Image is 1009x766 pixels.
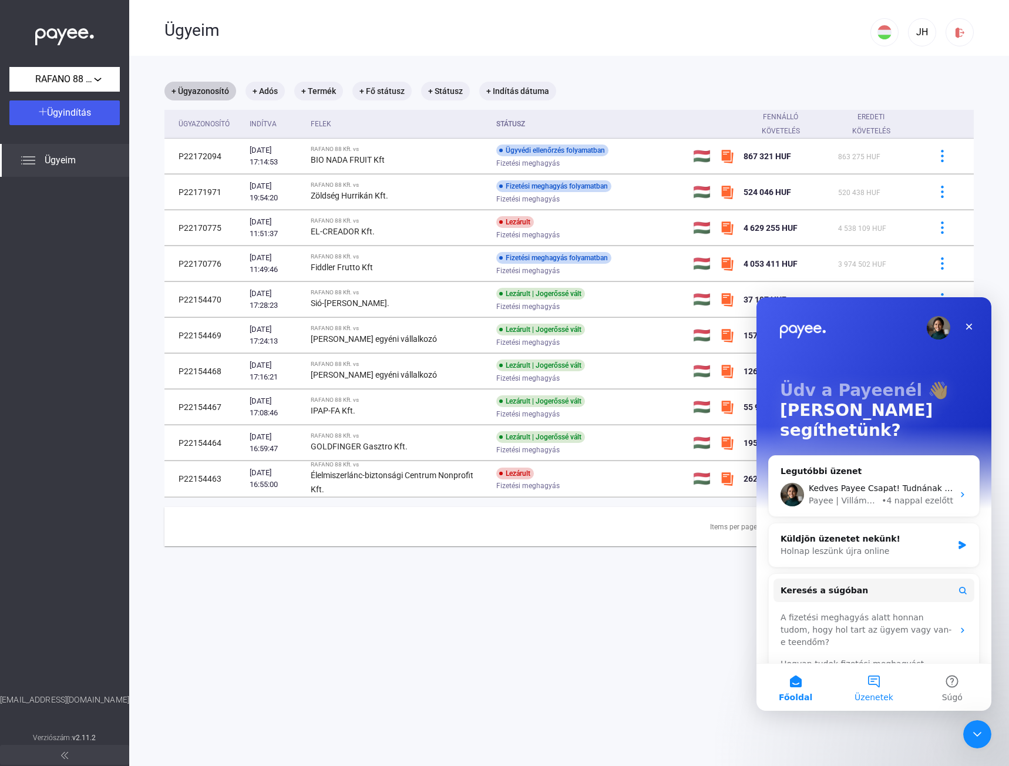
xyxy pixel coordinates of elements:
[496,192,560,206] span: Fizetési meghagyás
[496,335,560,350] span: Fizetési meghagyás
[496,324,585,335] div: Lezárult | Jogerőssé vált
[688,174,715,210] td: 🇭🇺
[24,236,196,248] div: Küldjön üzenetet nekünk!
[311,117,331,131] div: Felek
[164,425,245,461] td: P22154464
[39,107,47,116] img: plus-white.svg
[421,82,470,100] mat-chip: + Státusz
[250,431,301,455] div: [DATE] 16:59:47
[9,67,120,92] button: RAFANO 88 Kft.
[35,22,94,46] img: white-payee-white-dot.svg
[936,150,949,162] img: more-blue
[311,146,487,153] div: RAFANO 88 Kft. vs
[744,474,791,483] span: 262 272 HUF
[311,334,437,344] strong: [PERSON_NAME] egyéni vállalkozó
[688,318,715,353] td: 🇭🇺
[24,361,197,385] div: Hogyan tudok fizetési meghagyást indítani a [DOMAIN_NAME] fiókomból?
[179,117,230,131] div: Ügyazonosító
[710,520,759,534] div: Items per page:
[164,210,245,246] td: P22170775
[24,287,112,300] span: Keresés a súgóban
[744,152,791,161] span: 867 321 HUF
[870,18,899,46] button: HU
[250,145,301,168] div: [DATE] 17:14:53
[311,406,355,415] strong: IPAP-FA Kft.
[688,139,715,174] td: 🇭🇺
[496,468,534,479] div: Lezárult
[311,325,487,332] div: RAFANO 88 Kft. vs
[496,216,534,228] div: Lezárult
[720,472,734,486] img: szamlazzhu-mini
[17,281,218,305] button: Keresés a súgóban
[311,263,373,272] strong: Fiddler Frutto Kft
[164,139,245,174] td: P22172094
[720,436,734,450] img: szamlazzhu-mini
[12,226,223,270] div: Küldjön üzenetet nekünk!Holnap leszünk újra online
[164,461,245,497] td: P22154463
[720,257,734,271] img: szamlazzhu-mini
[202,19,223,40] div: Bezárás
[744,295,786,304] span: 37 197 HUF
[311,217,487,224] div: RAFANO 88 Kft. vs
[311,289,487,296] div: RAFANO 88 Kft. vs
[912,25,932,39] div: JH
[496,252,611,264] div: Fizetési meghagyás folyamatban
[311,191,388,200] strong: Zöldség Hurrikán Kft.
[936,257,949,270] img: more-blue
[164,82,236,100] mat-chip: + Ügyazonosító
[245,82,285,100] mat-chip: + Adós
[250,117,301,131] div: Indítva
[311,471,473,494] strong: Élelmiszerlánc-biztonsági Centrum Nonprofit Kft.
[930,180,954,204] button: more-blue
[24,248,196,260] div: Holnap leszünk újra online
[17,310,218,356] div: A fizetési meghagyás alatt honnan tudom, hogy hol tart az ügyem vagy van-e teendőm?
[311,182,487,189] div: RAFANO 88 Kft. vs
[496,288,585,300] div: Lezárult | Jogerőssé vált
[954,26,966,39] img: logout-red
[744,259,798,268] span: 4 053 411 HUF
[838,110,915,138] div: Eredeti követelés
[688,354,715,389] td: 🇭🇺
[311,432,487,439] div: RAFANO 88 Kft. vs
[186,396,206,404] span: Súgó
[688,246,715,281] td: 🇭🇺
[47,107,91,118] span: Ügyindítás
[936,221,949,234] img: more-blue
[908,18,936,46] button: JH
[9,100,120,125] button: Ügyindítás
[496,443,560,457] span: Fizetési meghagyás
[496,407,560,421] span: Fizetési meghagyás
[838,110,904,138] div: Eredeti követelés
[250,467,301,490] div: [DATE] 16:55:00
[720,293,734,307] img: szamlazzhu-mini
[496,431,585,443] div: Lezárult | Jogerőssé vált
[756,297,991,711] iframe: Intercom live chat
[311,397,487,404] div: RAFANO 88 Kft. vs
[688,389,715,425] td: 🇭🇺
[250,252,301,276] div: [DATE] 11:49:46
[838,224,886,233] span: 4 538 109 HUF
[311,442,408,451] strong: GOLDFINGER Gasztro Kft.
[496,156,560,170] span: Fizetési meghagyás
[744,367,791,376] span: 126 277 HUF
[250,324,301,347] div: [DATE] 17:24:13
[164,354,245,389] td: P22154468
[52,197,123,210] div: Payee | Villámgyors jogi lépések
[877,25,892,39] img: HU
[936,186,949,198] img: more-blue
[838,153,880,161] span: 863 275 HUF
[496,360,585,371] div: Lezárult | Jogerőssé vált
[250,395,301,419] div: [DATE] 17:08:46
[21,153,35,167] img: list.svg
[164,174,245,210] td: P22171971
[496,264,560,278] span: Fizetési meghagyás
[164,389,245,425] td: P22154467
[311,253,487,260] div: RAFANO 88 Kft. vs
[35,72,94,86] span: RAFANO 88 Kft.
[930,216,954,240] button: more-blue
[78,367,156,414] button: Üzenetek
